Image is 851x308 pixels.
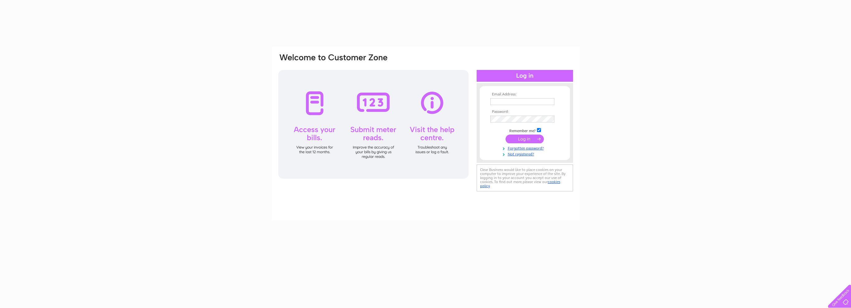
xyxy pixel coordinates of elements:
div: Clear Business would like to place cookies on your computer to improve your experience of the sit... [477,164,573,191]
td: Remember me? [489,127,561,133]
a: cookies policy [480,180,560,188]
input: Submit [506,135,544,143]
th: Password: [489,110,561,114]
a: Not registered? [490,151,561,157]
a: Forgotten password? [490,145,561,151]
th: Email Address: [489,92,561,97]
